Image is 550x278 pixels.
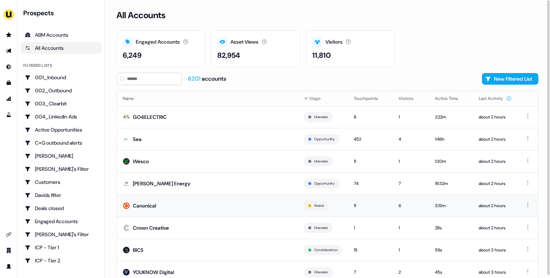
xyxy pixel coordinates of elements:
button: Aware [314,202,324,209]
a: Go to C+G outbound alerts [20,137,102,149]
a: ABM Accounts [20,29,102,41]
div: Crown Creative [133,224,169,231]
div: accounts [188,75,226,83]
div: 1 [399,113,423,121]
div: about 2 hours [479,202,512,209]
div: about 2 hours [479,158,512,165]
div: 004_LinkedIn Ads [25,113,97,120]
button: Unaware [314,225,328,231]
div: Asset Views [230,38,258,46]
button: Consideration [314,247,337,253]
div: 11,810 [312,50,331,61]
h3: All Accounts [116,10,165,21]
div: about 2 hours [479,113,512,121]
div: 1 [399,224,423,231]
div: 2:22m [435,113,467,121]
a: Go to Charlotte's Filter [20,163,102,175]
div: 1 [354,224,387,231]
div: 11 [354,202,387,209]
div: ICP - Tier 1 [25,244,97,251]
button: Opportunity [314,180,335,187]
button: Touchpoints [354,92,387,105]
a: Go to 004_LinkedIn Ads [20,111,102,122]
div: 28s [435,224,467,231]
div: 2 [399,269,423,276]
div: [PERSON_NAME]'s Filter [25,165,97,173]
div: 1:30m [435,158,467,165]
a: All accounts [20,42,102,54]
a: Go to Deals closed [20,202,102,214]
div: 3:13m [435,202,467,209]
div: 15 [354,246,387,254]
a: Go to Geneviève's Filter [20,229,102,240]
a: Go to Davids filter [20,189,102,201]
div: 74 [354,180,387,187]
div: Filtered lists [23,63,52,69]
div: ICP - Tier 2 [25,257,97,264]
div: Davids filter [25,192,97,199]
div: 7 [399,180,423,187]
a: Go to Engaged Accounts [20,215,102,227]
div: [PERSON_NAME] Energy [133,180,190,187]
div: Sea [133,136,142,143]
th: Name [117,91,298,106]
a: Go to Charlotte Stone [20,150,102,162]
button: Active Time [435,92,467,105]
button: Last Activity [479,92,512,105]
button: Opportunity [314,136,335,142]
div: 1 [399,158,423,165]
a: Go to ICP - Tier 2 [20,255,102,266]
a: Go to integrations [3,229,15,240]
div: 452 [354,136,387,143]
a: Go to prospects [3,29,15,41]
div: about 2 hours [479,136,512,143]
div: Stage [304,95,342,102]
div: Engaged Accounts [25,218,97,225]
a: Go to 001_Inbound [20,72,102,83]
a: Go to team [3,245,15,256]
button: Unaware [314,158,328,165]
div: 7 [354,269,387,276]
a: Go to templates [3,77,15,89]
div: 6,249 [123,50,142,61]
div: about 2 hours [479,180,512,187]
div: about 3 hours [479,246,512,254]
button: Visitors [399,92,422,105]
div: BICS [133,246,143,254]
button: Unaware [314,114,328,120]
div: 4 [399,136,423,143]
div: Engaged Accounts [136,38,180,46]
a: Go to attribution [3,93,15,105]
div: 001_Inbound [25,74,97,81]
div: [PERSON_NAME]'s Filter [25,231,97,238]
div: Customers [25,178,97,186]
a: Go to Inbound [3,61,15,73]
a: Go to Customers [20,176,102,188]
button: New Filtered List [482,73,538,85]
a: Go to ICP - Tier 1 [20,242,102,253]
a: Go to experiments [3,109,15,121]
div: 1 [399,246,423,254]
div: All Accounts [25,44,97,52]
div: [PERSON_NAME] [25,152,97,160]
div: Wesco [133,158,149,165]
div: Visitors [325,38,343,46]
div: 003_Clearbit [25,100,97,107]
div: about 3 hours [479,269,512,276]
div: 8 [354,113,387,121]
div: 6 [399,202,423,209]
div: Active Opportunities [25,126,97,133]
div: Prospects [23,9,102,17]
div: ABM Accounts [25,31,97,39]
div: 82,954 [217,50,240,61]
a: Go to Active Opportunities [20,124,102,136]
div: 002_Outbound [25,87,97,94]
div: 11 [354,158,387,165]
button: Unaware [314,269,328,275]
div: 19:32m [435,180,467,187]
div: 59s [435,246,467,254]
div: 1:46h [435,136,467,143]
a: Go to 003_Clearbit [20,98,102,109]
div: about 2 hours [479,224,512,231]
div: Deals closed [25,205,97,212]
